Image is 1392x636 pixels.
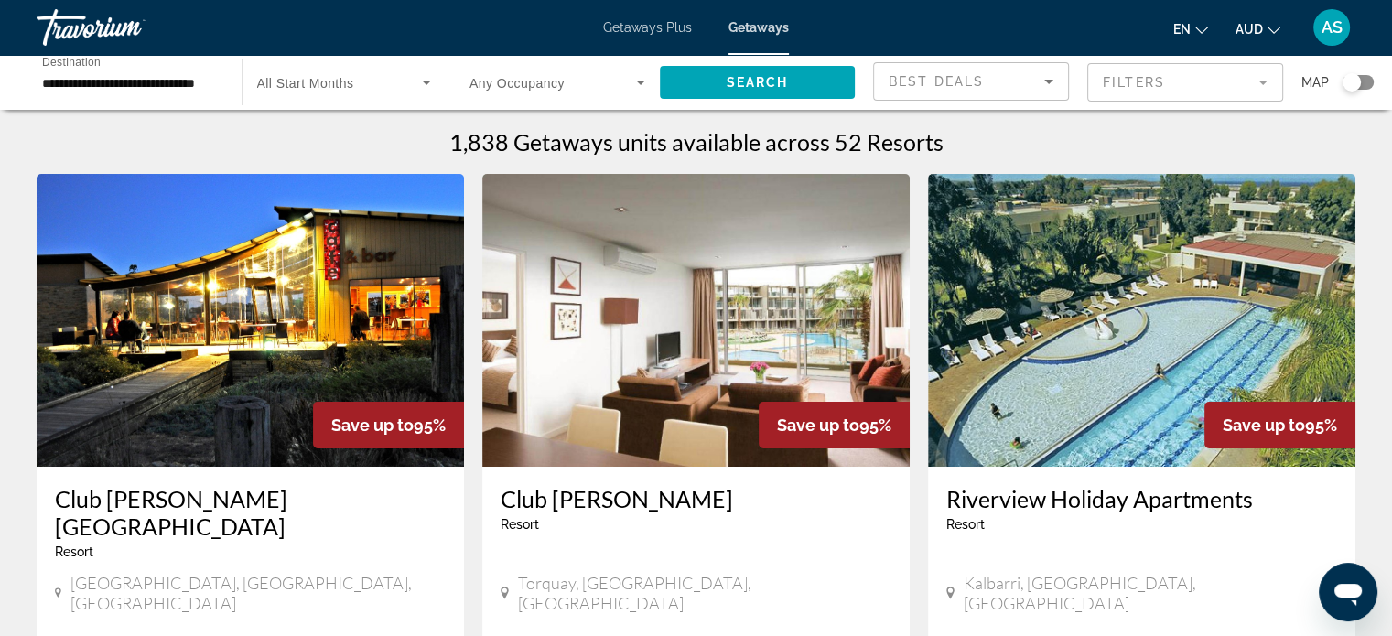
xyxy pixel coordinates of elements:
a: Getaways Plus [603,20,692,35]
span: Resort [501,517,539,532]
button: User Menu [1308,8,1355,47]
a: Club [PERSON_NAME] [501,485,891,512]
div: 95% [1204,402,1355,448]
span: Save up to [777,415,859,435]
button: Change language [1173,16,1208,42]
img: C427I01X.jpg [482,174,910,467]
span: AUD [1236,22,1263,37]
img: 1375E01L.jpg [928,174,1355,467]
a: Travorium [37,4,220,51]
span: Kalbarri, [GEOGRAPHIC_DATA], [GEOGRAPHIC_DATA] [964,573,1337,613]
span: Any Occupancy [469,76,565,91]
span: [GEOGRAPHIC_DATA], [GEOGRAPHIC_DATA], [GEOGRAPHIC_DATA] [70,573,446,613]
span: Map [1301,70,1329,95]
span: Resort [55,544,93,559]
span: en [1173,22,1191,37]
a: Getaways [728,20,789,35]
button: Change currency [1236,16,1280,42]
button: Search [660,66,856,99]
img: D058E01X.jpg [37,174,464,467]
iframe: Button to launch messaging window [1319,563,1377,621]
span: Torquay, [GEOGRAPHIC_DATA], [GEOGRAPHIC_DATA] [518,573,891,613]
span: Save up to [1223,415,1305,435]
span: Best Deals [889,74,984,89]
span: Destination [42,56,101,68]
button: Filter [1087,62,1283,102]
h1: 1,838 Getaways units available across 52 Resorts [449,128,944,156]
span: Resort [946,517,985,532]
span: Save up to [331,415,414,435]
span: AS [1322,18,1343,37]
span: Search [726,75,788,90]
div: 95% [759,402,910,448]
mat-select: Sort by [889,70,1053,92]
a: Riverview Holiday Apartments [946,485,1337,512]
div: 95% [313,402,464,448]
a: Club [PERSON_NAME][GEOGRAPHIC_DATA] [55,485,446,540]
span: All Start Months [257,76,354,91]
